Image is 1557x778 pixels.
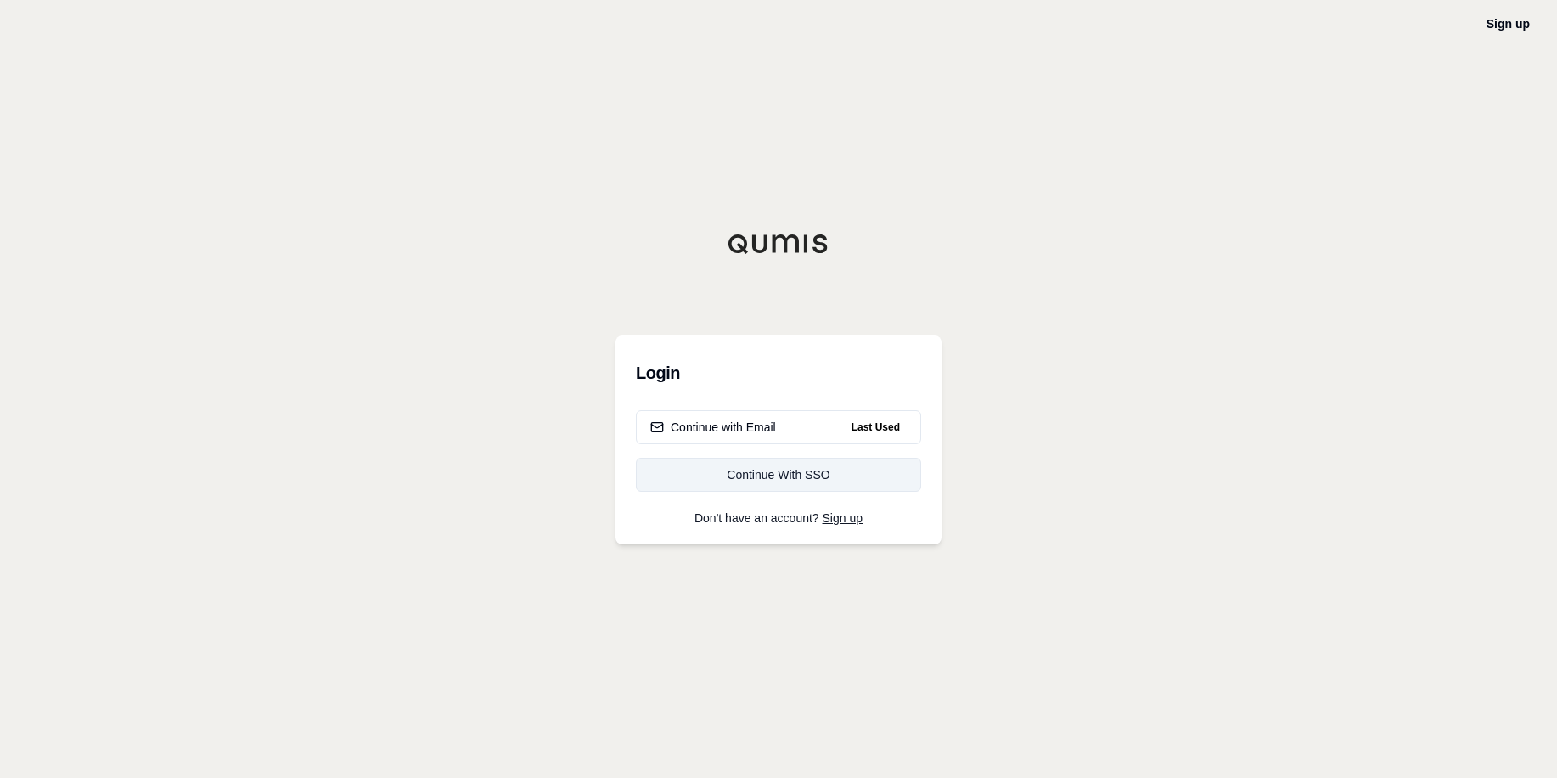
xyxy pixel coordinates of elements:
[650,419,776,436] div: Continue with Email
[636,410,921,444] button: Continue with EmailLast Used
[823,511,863,525] a: Sign up
[845,417,907,437] span: Last Used
[636,512,921,524] p: Don't have an account?
[650,466,907,483] div: Continue With SSO
[1487,17,1530,31] a: Sign up
[728,234,829,254] img: Qumis
[636,458,921,492] a: Continue With SSO
[636,356,921,390] h3: Login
